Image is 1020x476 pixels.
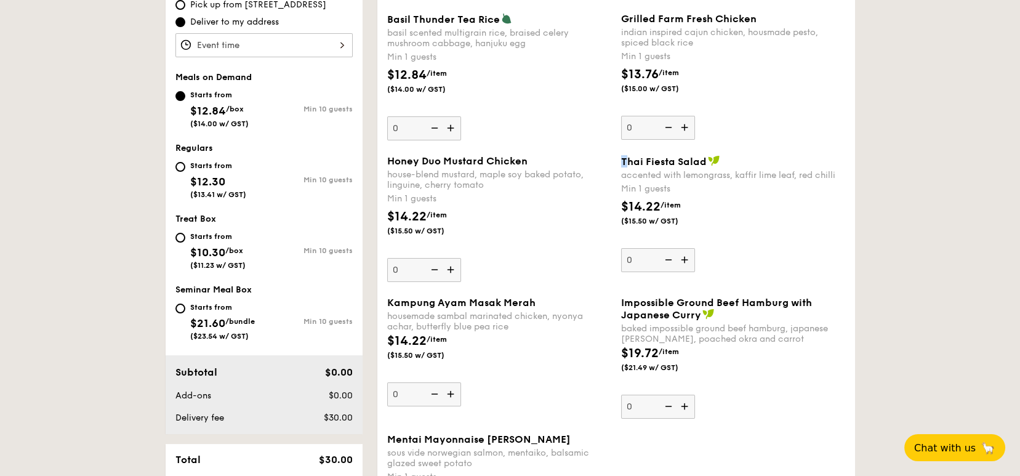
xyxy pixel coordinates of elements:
span: Mentai Mayonnaise [PERSON_NAME] [387,434,571,445]
img: icon-add.58712e84.svg [443,382,461,406]
span: ($23.54 w/ GST) [190,332,249,341]
span: Grilled Farm Fresh Chicken [621,13,757,25]
button: Chat with us🦙 [904,434,1005,461]
input: Starts from$12.30($13.41 w/ GST)Min 10 guests [175,162,185,172]
div: Min 10 guests [264,246,353,255]
input: Grilled Farm Fresh Chickenindian inspired cajun chicken, housmade pesto, spiced black riceMin 1 g... [621,116,695,140]
div: Starts from [190,232,246,241]
span: /bundle [225,317,255,326]
div: Starts from [190,90,249,100]
span: /item [659,68,679,77]
img: icon-reduce.1d2dbef1.svg [658,395,677,418]
span: $12.84 [387,68,427,83]
span: ($14.00 w/ GST) [190,119,249,128]
div: Starts from [190,302,255,312]
span: $13.76 [621,67,659,82]
span: $21.60 [190,317,225,330]
span: /item [427,335,447,344]
img: icon-add.58712e84.svg [443,258,461,281]
img: icon-reduce.1d2dbef1.svg [424,258,443,281]
span: $12.30 [190,175,225,188]
span: 🦙 [981,441,995,455]
input: Starts from$21.60/bundle($23.54 w/ GST)Min 10 guests [175,304,185,313]
input: Basil Thunder Tea Ricebasil scented multigrain rice, braised celery mushroom cabbage, hanjuku egg... [387,116,461,140]
span: $12.84 [190,104,226,118]
span: ($15.50 w/ GST) [387,226,471,236]
div: Min 10 guests [264,175,353,184]
div: accented with lemongrass, kaffir lime leaf, red chilli [621,170,845,180]
div: sous vide norwegian salmon, mentaiko, balsamic glazed sweet potato [387,448,611,469]
span: Deliver to my address [190,16,279,28]
img: icon-vegan.f8ff3823.svg [702,309,715,320]
div: Min 10 guests [264,105,353,113]
span: $14.22 [387,334,427,349]
span: ($15.50 w/ GST) [387,350,471,360]
span: ($21.49 w/ GST) [621,363,705,373]
span: Total [175,454,201,466]
input: Starts from$12.84/box($14.00 w/ GST)Min 10 guests [175,91,185,101]
span: ($14.00 w/ GST) [387,84,471,94]
span: Kampung Ayam Masak Merah [387,297,536,309]
img: icon-reduce.1d2dbef1.svg [424,116,443,140]
input: Deliver to my address [175,17,185,27]
span: Delivery fee [175,413,224,423]
span: Impossible Ground Beef Hamburg with Japanese Curry [621,297,812,321]
div: housemade sambal marinated chicken, nyonya achar, butterfly blue pea rice [387,311,611,332]
span: ($11.23 w/ GST) [190,261,246,270]
input: Honey Duo Mustard Chickenhouse-blend mustard, maple soy baked potato, linguine, cherry tomatoMin ... [387,258,461,282]
div: Min 1 guests [621,183,845,195]
span: Subtotal [175,366,217,378]
div: Min 1 guests [621,50,845,63]
div: Min 1 guests [387,51,611,63]
div: Min 10 guests [264,317,353,326]
span: ($13.41 w/ GST) [190,190,246,199]
span: $14.22 [621,200,661,214]
span: Seminar Meal Box [175,284,252,295]
div: baked impossible ground beef hamburg, japanese [PERSON_NAME], poached okra and carrot [621,323,845,344]
img: icon-add.58712e84.svg [677,116,695,139]
span: $0.00 [324,366,352,378]
span: /item [659,347,679,356]
span: Honey Duo Mustard Chicken [387,155,528,167]
span: $0.00 [328,390,352,401]
img: icon-add.58712e84.svg [677,248,695,272]
span: /box [226,105,244,113]
span: ($15.50 w/ GST) [621,216,705,226]
span: Thai Fiesta Salad [621,156,707,167]
span: $30.00 [318,454,352,466]
input: Event time [175,33,353,57]
span: Basil Thunder Tea Rice [387,14,500,25]
input: Kampung Ayam Masak Merahhousemade sambal marinated chicken, nyonya achar, butterfly blue pea rice... [387,382,461,406]
span: $19.72 [621,346,659,361]
img: icon-reduce.1d2dbef1.svg [658,116,677,139]
div: indian inspired cajun chicken, housmade pesto, spiced black rice [621,27,845,48]
span: ($15.00 w/ GST) [621,84,705,94]
img: icon-vegan.f8ff3823.svg [708,155,720,166]
img: icon-vegetarian.fe4039eb.svg [501,13,512,24]
span: Chat with us [914,442,976,454]
img: icon-add.58712e84.svg [443,116,461,140]
img: icon-reduce.1d2dbef1.svg [424,382,443,406]
div: Starts from [190,161,246,171]
input: Starts from$10.30/box($11.23 w/ GST)Min 10 guests [175,233,185,243]
span: /box [225,246,243,255]
div: house-blend mustard, maple soy baked potato, linguine, cherry tomato [387,169,611,190]
span: /item [661,201,681,209]
div: Min 1 guests [387,193,611,205]
div: basil scented multigrain rice, braised celery mushroom cabbage, hanjuku egg [387,28,611,49]
img: icon-reduce.1d2dbef1.svg [658,248,677,272]
input: Thai Fiesta Saladaccented with lemongrass, kaffir lime leaf, red chilliMin 1 guests$14.22/item($1... [621,248,695,272]
input: Impossible Ground Beef Hamburg with Japanese Currybaked impossible ground beef hamburg, japanese ... [621,395,695,419]
span: Regulars [175,143,213,153]
span: $14.22 [387,209,427,224]
span: /item [427,69,447,78]
span: Add-ons [175,390,211,401]
span: /item [427,211,447,219]
img: icon-add.58712e84.svg [677,395,695,418]
span: $30.00 [323,413,352,423]
span: $10.30 [190,246,225,259]
span: Treat Box [175,214,216,224]
span: Meals on Demand [175,72,252,83]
